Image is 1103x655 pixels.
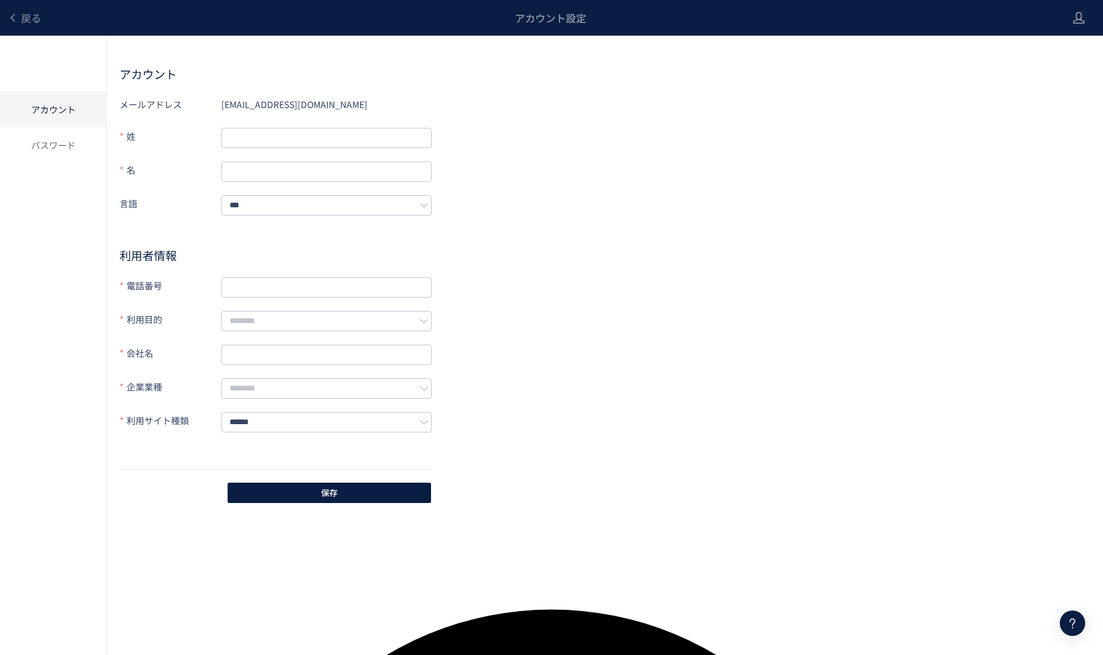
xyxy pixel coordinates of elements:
label: メールアドレス [120,94,221,114]
label: 企業業種 [120,376,221,399]
h2: アカウント [120,66,1090,81]
label: 言語 [120,193,221,216]
label: 電話番号 [120,275,221,298]
button: 保存 [228,483,431,503]
label: 名 [120,160,221,182]
span: 戻る [21,10,41,25]
label: 会社名 [120,343,221,365]
h2: 利用者情報 [120,247,432,263]
div: [EMAIL_ADDRESS][DOMAIN_NAME] [221,94,432,114]
span: 保存 [321,483,338,503]
label: 利用目的 [120,309,221,331]
label: 姓 [120,126,221,148]
label: 利用サイト種類 [120,410,221,432]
